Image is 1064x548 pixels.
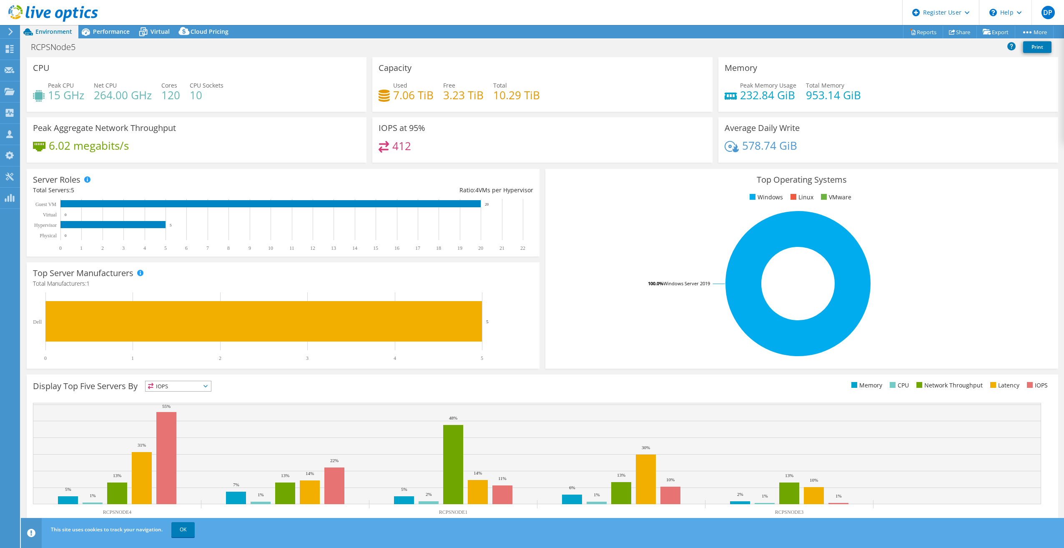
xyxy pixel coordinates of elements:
[113,473,121,478] text: 13%
[206,245,209,251] text: 7
[740,90,796,100] h4: 232.84 GiB
[35,201,56,207] text: Guest VM
[486,319,489,324] text: 5
[310,245,315,251] text: 12
[103,509,132,515] text: RCPSNODE4
[725,123,800,133] h3: Average Daily Write
[415,245,420,251] text: 17
[138,442,146,447] text: 31%
[394,355,396,361] text: 4
[785,473,793,478] text: 13%
[43,212,57,218] text: Virtual
[40,233,57,239] text: Physical
[520,245,525,251] text: 22
[914,381,983,390] li: Network Throughput
[146,381,211,391] span: IOPS
[331,245,336,251] text: 13
[379,123,425,133] h3: IOPS at 95%
[48,90,84,100] h4: 15 GHz
[330,458,339,463] text: 22%
[436,245,441,251] text: 18
[94,90,152,100] h4: 264.00 GHz
[594,492,600,497] text: 1%
[48,81,74,89] span: Peak CPU
[988,381,1019,390] li: Latency
[283,186,533,195] div: Ratio: VMs per Hypervisor
[71,186,74,194] span: 5
[1041,6,1055,19] span: DP
[666,477,675,482] text: 10%
[642,445,650,450] text: 30%
[485,202,489,206] text: 20
[810,478,818,483] text: 10%
[90,493,96,498] text: 1%
[161,90,180,100] h4: 120
[392,141,411,151] h4: 412
[775,509,804,515] text: RCPSNODE3
[143,245,146,251] text: 4
[44,355,47,361] text: 0
[379,63,412,73] h3: Capacity
[443,81,455,89] span: Free
[161,81,177,89] span: Cores
[449,415,457,420] text: 48%
[457,245,462,251] text: 19
[393,90,434,100] h4: 7.06 TiB
[289,245,294,251] text: 11
[1023,41,1051,53] a: Print
[185,245,188,251] text: 6
[481,355,483,361] text: 5
[122,245,125,251] text: 3
[443,90,484,100] h4: 3.23 TiB
[258,492,264,497] text: 1%
[849,381,882,390] li: Memory
[836,493,842,498] text: 1%
[65,487,71,492] text: 5%
[989,9,997,16] svg: \n
[819,193,851,202] li: VMware
[498,476,507,481] text: 11%
[33,186,283,195] div: Total Servers:
[903,25,943,38] a: Reports
[888,381,909,390] li: CPU
[233,482,239,487] text: 7%
[34,222,57,228] text: Hypervisor
[648,280,663,287] tspan: 100.0%
[227,245,230,251] text: 8
[33,175,80,184] h3: Server Roles
[93,28,130,35] span: Performance
[191,28,228,35] span: Cloud Pricing
[748,193,783,202] li: Windows
[65,213,67,217] text: 0
[475,186,479,194] span: 4
[190,90,223,100] h4: 10
[943,25,977,38] a: Share
[49,141,129,150] h4: 6.02 megabits/s
[439,509,468,515] text: RCPSNODE1
[499,245,504,251] text: 21
[478,245,483,251] text: 20
[101,245,104,251] text: 2
[474,470,482,475] text: 14%
[401,487,407,492] text: 5%
[426,492,432,497] text: 2%
[737,492,743,497] text: 2%
[33,123,176,133] h3: Peak Aggregate Network Throughput
[806,81,844,89] span: Total Memory
[164,245,167,251] text: 5
[1015,25,1054,38] a: More
[552,175,1052,184] h3: Top Operating Systems
[373,245,378,251] text: 15
[742,141,797,150] h4: 578.74 GiB
[806,90,861,100] h4: 953.14 GiB
[617,473,625,478] text: 13%
[976,25,1015,38] a: Export
[162,404,171,409] text: 55%
[59,245,62,251] text: 0
[306,471,314,476] text: 14%
[1025,381,1048,390] li: IOPS
[493,81,507,89] span: Total
[219,355,221,361] text: 2
[86,279,90,287] span: 1
[94,81,117,89] span: Net CPU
